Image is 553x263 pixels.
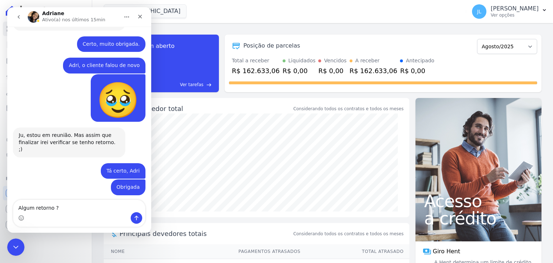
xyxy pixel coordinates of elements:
div: Liquidados [288,57,316,64]
span: east [206,82,212,88]
button: Início [113,3,126,17]
th: Nome [104,244,158,259]
div: Fechar [126,3,139,16]
a: Negativação [3,148,89,163]
a: Contratos [3,37,89,52]
div: Obrigada [109,177,132,184]
div: Obrigada [104,172,138,188]
p: Ver opções [491,12,539,18]
div: Adri, o cliente falou de novo [62,55,132,62]
th: Pagamentos Atrasados [158,244,301,259]
div: Certo, muito obrigada. [70,29,138,45]
a: Parcelas [3,53,89,68]
div: Vencidos [324,57,346,64]
iframe: Intercom live chat [7,7,151,233]
p: Ativo(a) nos últimos 15min [35,9,98,16]
div: Adriane diz… [6,120,138,156]
div: R$ 162.633,06 [350,66,397,76]
span: Giro Hent [433,247,460,256]
span: JL [477,9,481,14]
button: Selecionador de Emoji [11,208,17,214]
div: Juliany diz… [6,50,138,67]
button: JL [PERSON_NAME] Ver opções [466,1,553,22]
div: R$ 0,00 [318,66,346,76]
a: Clientes [3,85,89,99]
div: face holding back tears [84,67,138,115]
th: Total Atrasado [301,244,409,259]
span: Considerando todos os contratos e todos os meses [293,231,404,237]
div: R$ 162.633,06 [232,66,280,76]
div: Total a receber [232,57,280,64]
div: Juliany diz… [6,67,138,120]
a: Conta Hent [3,202,89,216]
span: Principais devedores totais [120,229,292,239]
div: Tá certo, Adri [94,156,138,172]
a: Recebíveis [3,186,89,200]
span: Ver tarefas [180,81,203,88]
div: Certo, muito obrigada. [76,34,132,41]
div: Saldo devedor total [120,104,292,113]
span: Acesso [424,192,533,210]
div: Juliany diz… [6,156,138,173]
div: Juliany diz… [6,29,138,51]
div: R$ 0,00 [283,66,316,76]
div: Antecipado [406,57,434,64]
div: face holding back tears [89,76,132,110]
div: Plataformas [6,174,86,183]
div: Ju, estou em reunião. Mas assim que finalizar irei verificar se tenho retorno. ;) [12,125,112,146]
div: Tá certo, Adri [99,160,132,168]
a: Visão Geral [3,22,89,36]
p: [PERSON_NAME] [491,5,539,12]
div: Juliany diz… [6,172,138,194]
a: Crédito [3,133,89,147]
div: Posição de parcelas [243,41,300,50]
div: Considerando todos os contratos e todos os meses [293,106,404,112]
span: a crédito [424,210,533,227]
button: [GEOGRAPHIC_DATA] [104,4,186,18]
a: Lotes [3,69,89,84]
textarea: Envie uma mensagem... [6,193,138,205]
div: Adri, o cliente falou de novo [56,50,138,66]
div: R$ 0,00 [400,66,434,76]
iframe: Intercom live chat [7,239,24,256]
div: Ju, estou em reunião. Mas assim que finalizar irei verificar se tenho retorno. ;) [6,120,118,150]
a: Ver tarefas east [147,81,212,88]
div: A receber [355,57,380,64]
button: Enviar uma mensagem [123,205,135,217]
a: Minha Carteira [3,101,89,115]
a: Transferências [3,117,89,131]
